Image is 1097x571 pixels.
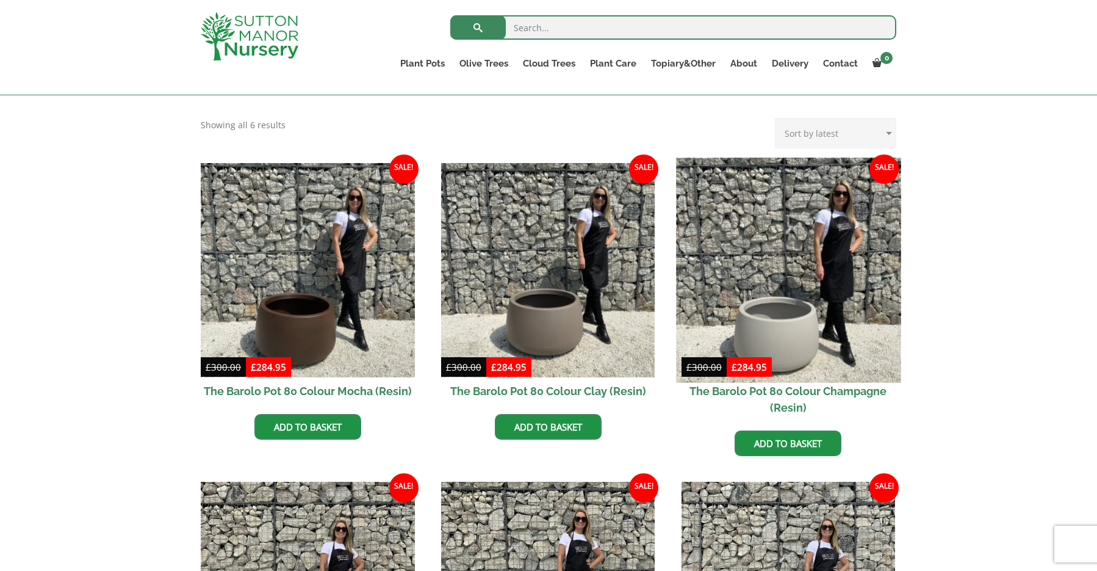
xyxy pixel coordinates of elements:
span: Sale! [869,155,899,184]
span: £ [491,361,497,373]
a: Plant Pots [393,55,452,72]
a: Cloud Trees [516,55,583,72]
bdi: 284.95 [491,361,527,373]
span: £ [732,361,737,373]
bdi: 300.00 [206,361,241,373]
bdi: 284.95 [251,361,286,373]
a: Olive Trees [452,55,516,72]
span: Sale! [629,155,658,184]
bdi: 300.00 [686,361,722,373]
span: £ [686,361,692,373]
a: Add to basket: “The Barolo Pot 80 Colour Champagne (Resin)” [735,431,841,456]
a: Contact [816,55,865,72]
bdi: 284.95 [732,361,767,373]
span: Sale! [629,473,658,503]
a: Plant Care [583,55,644,72]
select: Shop order [775,118,896,148]
a: Sale! The Barolo Pot 80 Colour Mocha (Resin) [201,163,415,405]
img: The Barolo Pot 80 Colour Mocha (Resin) [201,163,415,377]
img: The Barolo Pot 80 Colour Champagne (Resin) [676,158,901,382]
a: About [723,55,764,72]
span: Sale! [389,155,419,184]
bdi: 300.00 [446,361,481,373]
h2: The Barolo Pot 80 Colour Clay (Resin) [441,377,655,405]
a: Add to basket: “The Barolo Pot 80 Colour Mocha (Resin)” [254,414,361,440]
p: Showing all 6 results [201,118,286,133]
h2: The Barolo Pot 80 Colour Mocha (Resin) [201,377,415,405]
span: Sale! [869,473,899,503]
input: Search... [450,15,896,40]
a: Add to basket: “The Barolo Pot 80 Colour Clay (Resin)” [495,414,602,440]
img: The Barolo Pot 80 Colour Clay (Resin) [441,163,655,377]
a: Delivery [764,55,816,72]
a: 0 [865,55,896,72]
span: £ [446,361,451,373]
span: £ [206,361,211,373]
span: Sale! [389,473,419,503]
a: Topiary&Other [644,55,723,72]
a: Sale! The Barolo Pot 80 Colour Clay (Resin) [441,163,655,405]
a: Sale! The Barolo Pot 80 Colour Champagne (Resin) [682,163,896,421]
span: £ [251,361,256,373]
span: 0 [880,52,893,64]
img: logo [201,12,298,60]
h2: The Barolo Pot 80 Colour Champagne (Resin) [682,377,896,421]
